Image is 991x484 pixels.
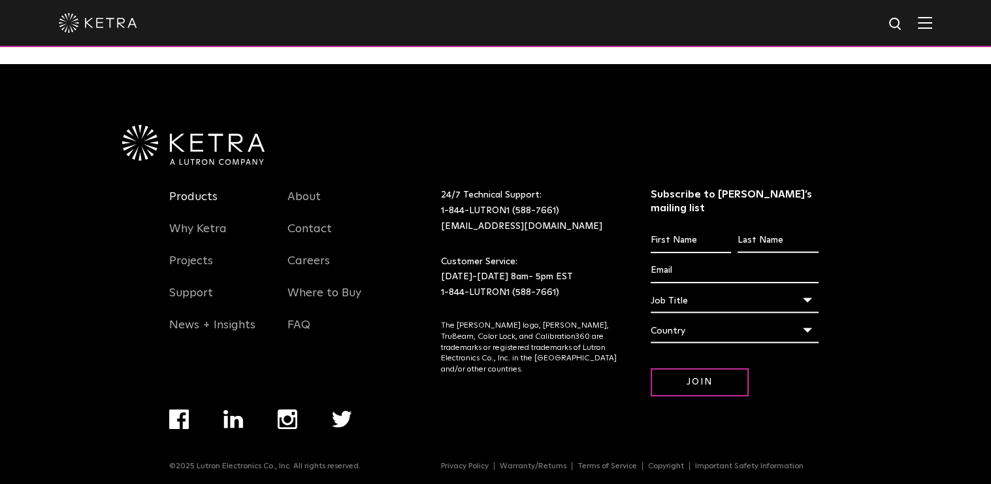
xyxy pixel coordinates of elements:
div: Navigation Menu [287,188,387,348]
p: The [PERSON_NAME] logo, [PERSON_NAME], TruBeam, Color Lock, and Calibration360 are trademarks or ... [441,320,618,375]
a: About [287,190,321,220]
a: FAQ [287,318,310,348]
img: search icon [888,16,904,33]
img: twitter [332,411,352,428]
a: Contact [287,222,332,252]
h3: Subscribe to [PERSON_NAME]’s mailing list [651,188,819,215]
a: Projects [169,254,213,284]
a: Careers [287,254,330,284]
input: Email [651,258,819,283]
input: Join [651,368,749,396]
div: Navigation Menu [169,409,387,462]
a: Support [169,286,213,316]
a: Where to Buy [287,286,361,316]
p: 24/7 Technical Support: [441,188,618,234]
input: First Name [651,228,731,253]
a: 1-844-LUTRON1 (588-7661) [441,206,559,215]
a: Warranty/Returns [495,462,572,470]
div: Navigation Menu [441,462,822,471]
a: Products [169,190,218,220]
div: Job Title [651,288,819,313]
a: Privacy Policy [436,462,495,470]
div: Country [651,319,819,343]
a: News + Insights [169,318,255,348]
a: 1-844-LUTRON1 (588-7661) [441,288,559,297]
img: instagram [278,409,297,429]
input: Last Name [738,228,818,253]
a: Terms of Service [572,462,643,470]
img: linkedin [223,410,244,428]
img: ketra-logo-2019-white [59,13,137,33]
p: ©2025 Lutron Electronics Co., Inc. All rights reserved. [169,462,361,471]
div: Navigation Menu [169,188,268,348]
img: facebook [169,409,189,429]
a: Copyright [643,462,690,470]
a: Why Ketra [169,222,227,252]
img: Ketra-aLutronCo_White_RGB [122,125,265,165]
a: [EMAIL_ADDRESS][DOMAIN_NAME] [441,222,602,231]
a: Important Safety Information [690,462,809,470]
p: Customer Service: [DATE]-[DATE] 8am- 5pm EST [441,254,618,301]
img: Hamburger%20Nav.svg [918,16,932,29]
